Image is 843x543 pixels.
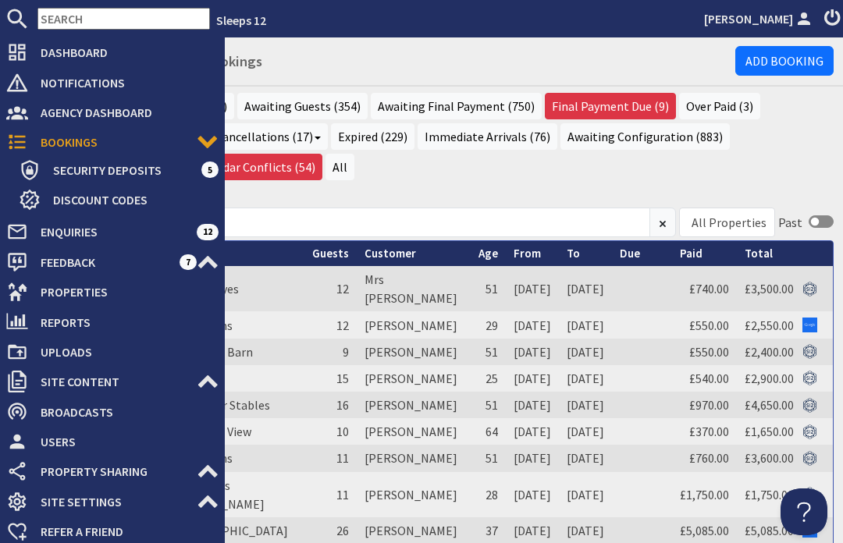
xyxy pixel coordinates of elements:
img: Referer: Sleeps 12 [802,398,817,413]
td: [PERSON_NAME] [357,365,471,392]
td: 51 [471,266,506,311]
a: £2,550.00 [745,318,794,333]
td: [DATE] [506,418,559,445]
a: Immediate Arrivals (76) [418,123,557,150]
span: Security Deposits [41,158,201,183]
a: Sampford View [172,424,251,439]
a: £4,650.00 [745,397,794,413]
img: Referer: Sleeps 12 [802,344,817,359]
a: Security Deposits 5 [19,158,219,183]
a: £1,750.00 [745,487,794,502]
td: 51 [471,392,506,418]
td: [PERSON_NAME] [357,392,471,418]
a: Over Paid (3) [679,93,760,119]
a: £2,400.00 [745,344,794,360]
td: [DATE] [506,365,559,392]
td: 28 [471,472,506,517]
span: Notifications [28,70,219,95]
a: Enquiries 12 [6,219,219,244]
a: £1,750.00 [680,487,729,502]
td: [PERSON_NAME] [357,418,471,445]
a: £970.00 [689,397,729,413]
a: £760.00 [689,450,729,466]
a: Sleeps 12 [216,12,266,28]
span: Discount Codes [41,187,219,212]
a: [PERSON_NAME] [704,9,815,28]
span: Feedback [28,250,180,275]
a: Expired (229) [331,123,414,150]
a: £5,085.00 [680,523,729,538]
td: [DATE] [559,472,612,517]
a: Guests [312,246,349,261]
a: Broadcasts [6,399,219,424]
span: Dashboard [28,40,219,65]
a: £550.00 [689,344,729,360]
input: SEARCH [37,8,210,30]
a: £2,900.00 [745,371,794,386]
span: Properties [28,279,219,304]
a: Age [478,246,498,261]
a: £5,085.00 [745,523,794,538]
span: Site Content [28,369,197,394]
a: Bookings [6,130,219,154]
a: Awaiting Guests (354) [237,93,368,119]
a: Property Sharing [6,459,219,484]
a: To [567,246,580,261]
span: Agency Dashboard [28,100,219,125]
span: 9 [343,344,349,360]
a: £3,500.00 [745,281,794,296]
a: Cancellations (17) [208,123,328,150]
div: All Properties [692,213,767,232]
span: 12 [336,281,349,296]
span: 26 [336,523,349,538]
span: 12 [197,224,219,240]
td: 29 [471,311,506,338]
a: Paid [680,246,702,261]
th: Due [612,241,672,267]
div: Past [778,213,802,232]
td: [DATE] [506,266,559,311]
a: Customer [365,246,416,261]
td: [DATE] [506,472,559,517]
td: [DATE] [559,311,612,338]
a: Site Content [6,369,219,394]
td: 51 [471,445,506,471]
img: Referer: Sleeps 12 [802,487,817,502]
a: [GEOGRAPHIC_DATA] [172,523,288,538]
img: Referer: Sleeps 12 [802,282,817,296]
img: Referer: Google [802,318,817,332]
a: Discount Codes [19,187,219,212]
span: Uploads [28,339,219,364]
td: [PERSON_NAME] [357,339,471,365]
a: From [514,246,541,261]
span: Property Sharing [28,459,197,484]
td: [DATE] [559,266,612,311]
img: Referer: Sleeps 12 [802,451,817,466]
a: Properties [6,279,219,304]
td: 25 [471,365,506,392]
a: Final Payment Due (9) [545,93,676,119]
a: £1,650.00 [745,424,794,439]
a: £370.00 [689,424,729,439]
a: Site Settings [6,489,219,514]
a: Users [6,429,219,454]
td: [DATE] [559,392,612,418]
a: Uploads [6,339,219,364]
td: 51 [471,339,506,365]
td: [PERSON_NAME] [357,472,471,517]
td: [DATE] [506,339,559,365]
td: [DATE] [506,392,559,418]
a: Feedback 7 [6,250,219,275]
span: Broadcasts [28,399,219,424]
td: [DATE] [559,339,612,365]
a: Add Booking [735,46,834,76]
span: Users [28,429,219,454]
a: Dashboard [6,40,219,65]
a: £740.00 [689,281,729,296]
a: Notifications [6,70,219,95]
input: Search... [47,208,650,237]
img: Referer: Sleeps 12 [802,371,817,385]
td: Mrs [PERSON_NAME] [357,266,471,311]
td: [DATE] [559,445,612,471]
td: 64 [471,418,506,445]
